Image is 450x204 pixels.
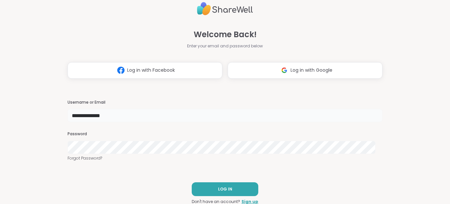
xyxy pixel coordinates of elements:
[192,182,258,196] button: LOG IN
[68,155,382,161] a: Forgot Password?
[228,62,382,79] button: Log in with Google
[115,64,127,76] img: ShareWell Logomark
[187,43,263,49] span: Enter your email and password below
[291,67,332,74] span: Log in with Google
[68,131,382,137] h3: Password
[68,62,222,79] button: Log in with Facebook
[278,64,291,76] img: ShareWell Logomark
[127,67,175,74] span: Log in with Facebook
[218,186,232,192] span: LOG IN
[194,29,257,40] span: Welcome Back!
[68,100,382,105] h3: Username or Email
